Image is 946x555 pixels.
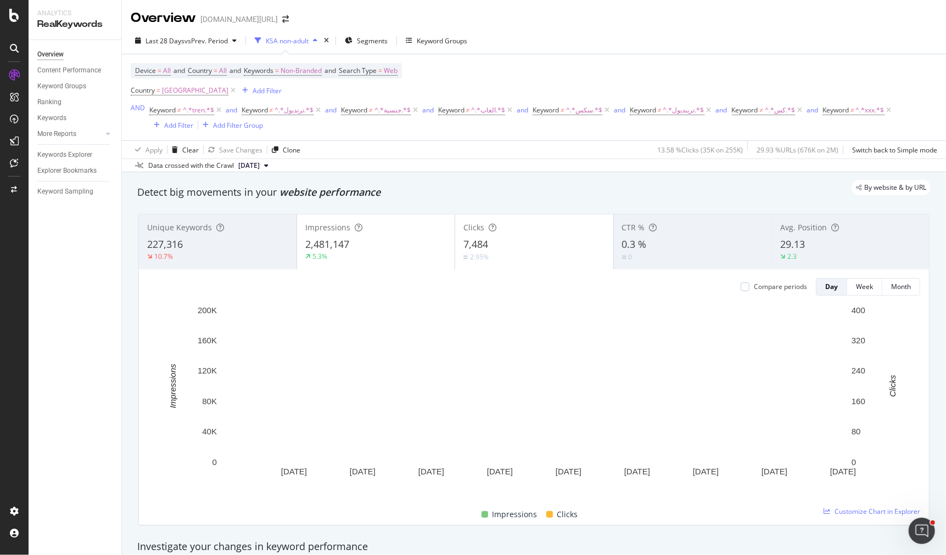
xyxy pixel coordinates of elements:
button: and [517,105,528,115]
span: By website & by URL [864,184,926,191]
a: More Reports [37,128,103,140]
div: Analytics [37,9,113,18]
button: Keyword Groups [401,32,472,49]
button: and [716,105,727,115]
button: and [807,105,818,115]
text: [DATE] [693,467,719,476]
div: 10.7% [154,252,173,261]
button: Clear [167,141,199,158]
span: Keyword [822,105,849,115]
button: Add Filter [149,118,193,132]
button: Segments [340,32,392,49]
text: [DATE] [830,467,856,476]
span: Country [131,86,155,95]
button: KSA non-adult [250,32,322,49]
span: = [156,86,160,95]
span: ^.*جنسية.*$ [374,103,411,118]
span: Keyword [533,105,559,115]
text: [DATE] [624,467,650,476]
div: Week [856,282,873,291]
span: Country [188,66,212,75]
text: 0 [852,457,856,467]
span: = [158,66,161,75]
div: Overview [131,9,196,27]
span: ^.*tren.*$ [183,103,214,118]
text: [DATE] [762,467,787,476]
text: [DATE] [556,467,581,476]
div: Explorer Bookmarks [37,165,97,177]
div: Day [825,282,838,291]
text: 160K [198,336,217,345]
text: 400 [852,305,865,315]
div: Add Filter [164,121,193,130]
div: Clone [283,145,300,155]
span: and [229,66,241,75]
span: vs Prev. Period [184,36,228,46]
span: 7,484 [463,237,488,251]
span: Keyword [242,105,268,115]
text: 120K [198,366,217,376]
span: ^.*ترينديول.*$ [663,103,704,118]
span: Clicks [557,508,578,521]
div: A chart. [148,304,921,495]
div: arrow-right-arrow-left [282,15,289,23]
div: Keyword Sampling [37,186,93,197]
a: Keywords [37,112,114,124]
span: = [214,66,217,75]
span: ^.*ترنديول.*$ [275,103,314,118]
div: Ranking [37,97,61,108]
div: Overview [37,49,64,60]
button: Apply [131,141,163,158]
div: and [614,105,625,115]
span: ≠ [466,105,470,115]
span: Clicks [463,222,484,233]
div: times [322,35,331,46]
a: Keywords Explorer [37,149,114,161]
div: and [325,105,337,115]
span: ^.*العاب.*$ [471,103,505,118]
span: Impressions [492,508,538,521]
a: Explorer Bookmarks [37,165,114,177]
text: 320 [852,336,865,345]
span: Avg. Position [780,222,827,233]
div: Save Changes [219,145,262,155]
button: Save Changes [204,141,262,158]
div: RealKeywords [37,18,113,31]
span: ≠ [177,105,181,115]
text: 80K [202,397,217,406]
img: Equal [622,256,626,259]
button: Last 28 DaysvsPrev. Period [131,32,241,49]
div: [DOMAIN_NAME][URL] [200,14,278,25]
span: 0.3 % [622,237,647,251]
span: Keyword [341,105,367,115]
text: 200K [198,305,217,315]
div: 5.3% [312,252,327,261]
span: Customize Chart in Explorer [835,507,920,516]
span: All [163,63,171,78]
button: Day [816,278,847,296]
a: Keyword Sampling [37,186,114,197]
button: Week [847,278,882,296]
div: Keywords Explorer [37,149,92,161]
div: AND [131,103,145,112]
div: 29.93 % URLs ( 676K on 2M ) [757,145,838,155]
span: and [173,66,185,75]
div: Clear [182,145,199,155]
button: Clone [267,141,300,158]
div: Add Filter Group [213,121,263,130]
span: 227,316 [147,237,183,251]
button: Add Filter Group [198,118,263,132]
div: 2.3 [787,252,797,261]
span: 29.13 [780,237,805,251]
a: Ranking [37,97,114,108]
button: Add Filter [238,84,282,97]
span: Search Type [339,66,377,75]
text: [DATE] [418,467,444,476]
button: and [422,105,434,115]
span: 2,481,147 [305,237,349,251]
span: ≠ [850,105,854,115]
div: Keyword Groups [37,81,86,92]
text: [DATE] [487,467,513,476]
